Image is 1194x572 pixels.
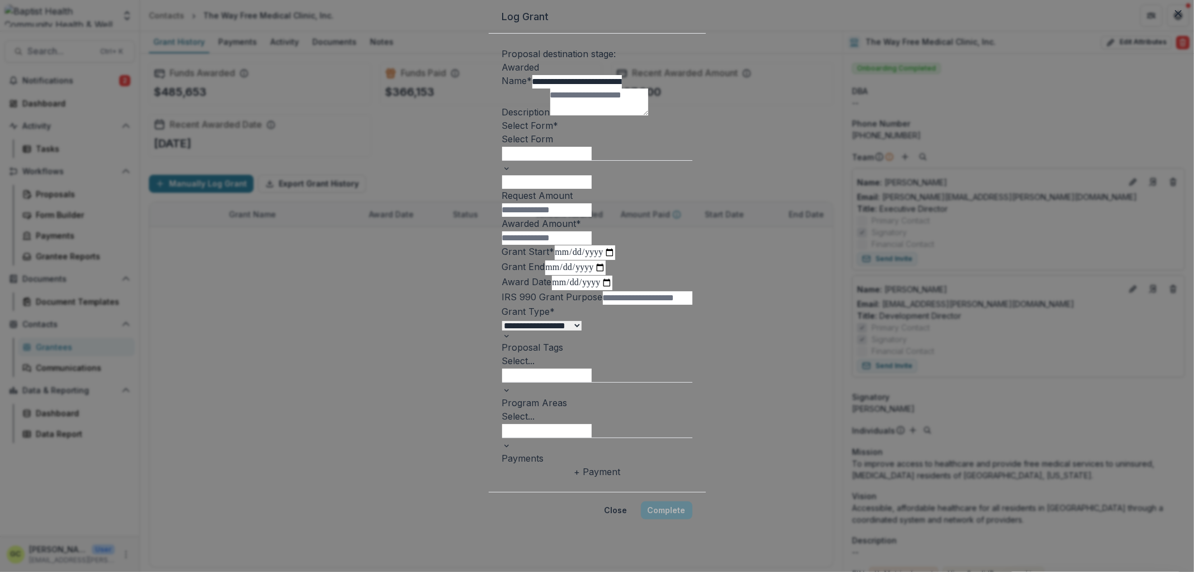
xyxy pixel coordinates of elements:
label: Awarded Amount [502,218,582,229]
label: Name [502,75,532,86]
label: Description [502,106,550,118]
label: Grant Start [502,246,555,257]
div: Proposal destination stage: [502,47,692,74]
div: Select... [502,410,692,423]
label: Request Amount [502,190,573,201]
div: Select... [502,354,692,368]
label: Program Areas [502,397,568,408]
button: Close [1169,4,1187,22]
button: Complete [641,501,692,519]
label: IRS 990 Grant Purpose [502,291,603,303]
label: Payments [502,453,544,464]
label: Grant Type [502,306,555,317]
p: Awarded [502,61,692,74]
button: Close [598,501,634,519]
div: Select Form [502,132,692,146]
label: Grant End [502,261,545,272]
label: Award Date [502,276,552,287]
label: Select Form [502,120,559,131]
label: Proposal Tags [502,342,564,353]
button: + Payment [574,465,620,478]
